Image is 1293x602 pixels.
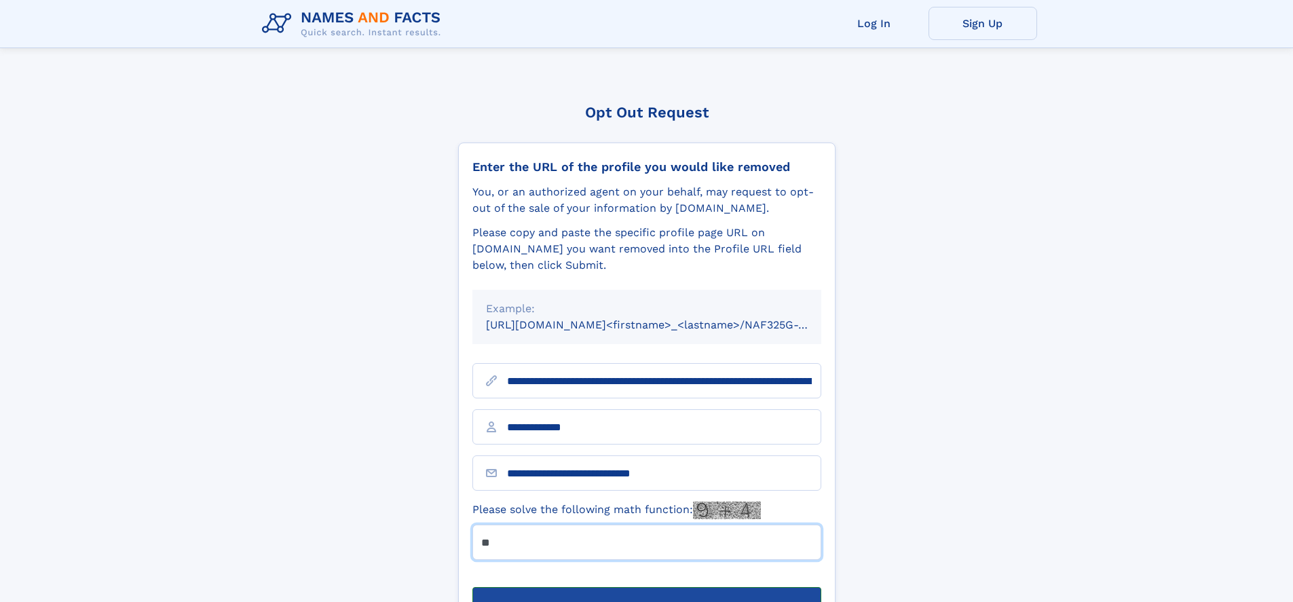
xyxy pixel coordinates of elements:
[472,184,821,217] div: You, or an authorized agent on your behalf, may request to opt-out of the sale of your informatio...
[472,502,761,519] label: Please solve the following math function:
[458,104,836,121] div: Opt Out Request
[486,301,808,317] div: Example:
[820,7,929,40] a: Log In
[486,318,847,331] small: [URL][DOMAIN_NAME]<firstname>_<lastname>/NAF325G-xxxxxxxx
[257,5,452,42] img: Logo Names and Facts
[472,225,821,274] div: Please copy and paste the specific profile page URL on [DOMAIN_NAME] you want removed into the Pr...
[929,7,1037,40] a: Sign Up
[472,159,821,174] div: Enter the URL of the profile you would like removed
